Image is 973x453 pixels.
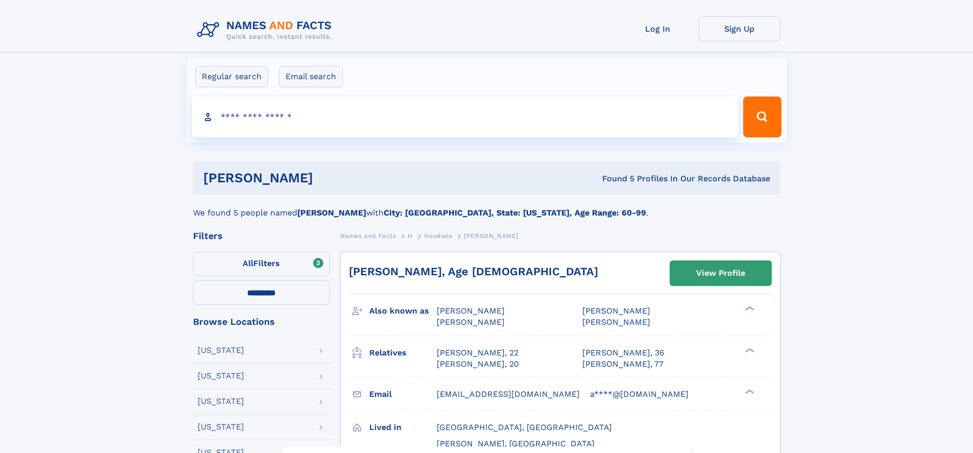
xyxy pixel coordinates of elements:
[582,359,663,370] a: [PERSON_NAME], 77
[743,388,755,395] div: ❯
[193,231,330,241] div: Filters
[437,359,519,370] a: [PERSON_NAME], 20
[369,386,437,403] h3: Email
[743,97,781,137] button: Search Button
[582,347,665,359] a: [PERSON_NAME], 36
[437,317,505,327] span: [PERSON_NAME]
[743,305,755,312] div: ❯
[192,97,739,137] input: search input
[340,229,396,242] a: Names and Facts
[437,306,505,316] span: [PERSON_NAME]
[297,208,366,218] b: [PERSON_NAME]
[408,229,413,242] a: H
[198,372,244,380] div: [US_STATE]
[424,229,452,242] a: Hoodwin
[437,439,595,448] span: [PERSON_NAME], [GEOGRAPHIC_DATA]
[437,389,580,399] span: [EMAIL_ADDRESS][DOMAIN_NAME]
[384,208,646,218] b: City: [GEOGRAPHIC_DATA], State: [US_STATE], Age Range: 60-99
[743,347,755,353] div: ❯
[193,16,340,44] img: Logo Names and Facts
[198,397,244,406] div: [US_STATE]
[437,347,518,359] a: [PERSON_NAME], 22
[193,252,330,276] label: Filters
[193,195,780,219] div: We found 5 people named with .
[369,344,437,362] h3: Relatives
[582,306,650,316] span: [PERSON_NAME]
[349,265,598,278] a: [PERSON_NAME], Age [DEMOGRAPHIC_DATA]
[198,346,244,354] div: [US_STATE]
[699,16,780,41] a: Sign Up
[369,419,437,436] h3: Lived in
[279,66,343,87] label: Email search
[243,258,253,268] span: All
[582,317,650,327] span: [PERSON_NAME]
[617,16,699,41] a: Log In
[670,261,771,285] a: View Profile
[464,232,518,240] span: [PERSON_NAME]
[203,172,458,184] h1: [PERSON_NAME]
[408,232,413,240] span: H
[198,423,244,431] div: [US_STATE]
[424,232,452,240] span: Hoodwin
[369,302,437,320] h3: Also known as
[437,422,612,432] span: [GEOGRAPHIC_DATA], [GEOGRAPHIC_DATA]
[696,261,745,285] div: View Profile
[193,317,330,326] div: Browse Locations
[195,66,268,87] label: Regular search
[458,173,770,184] div: Found 5 Profiles In Our Records Database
